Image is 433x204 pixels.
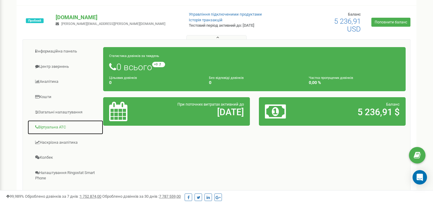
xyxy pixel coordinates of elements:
[6,194,24,199] span: 99,989%
[371,18,410,27] a: Поповнити баланс
[109,76,137,80] small: Цільових дзвінків
[386,102,400,106] span: Баланс
[27,74,103,89] a: Аналiтика
[27,186,103,201] a: Інтеграція
[109,54,159,58] small: Статистика дзвінків за тиждень
[61,22,165,26] span: [PERSON_NAME][EMAIL_ADDRESS][PERSON_NAME][DOMAIN_NAME]
[27,44,103,59] a: Інформаційна панель
[189,12,262,16] a: Управління підключеними продуктами
[189,18,223,22] a: Історія транзакцій
[27,150,103,165] a: Колбек
[25,194,101,199] span: Оброблено дзвінків за 7 днів :
[152,62,165,67] small: +0
[159,194,181,199] u: 7 787 559,00
[413,170,427,184] div: Open Intercom Messenger
[27,90,103,104] a: Кошти
[27,120,103,135] a: Віртуальна АТС
[80,194,101,199] u: 1 752 874,00
[27,105,103,120] a: Загальні налаштування
[109,80,200,85] h4: 0
[27,59,103,74] a: Центр звернень
[56,13,179,21] p: [DOMAIN_NAME]
[309,76,353,80] small: Частка пропущених дзвінків
[309,80,400,85] h4: 0,00 %
[209,76,244,80] small: Без відповіді дзвінків
[313,107,400,117] h2: 5 236,91 $
[102,194,181,199] span: Оброблено дзвінків за 30 днів :
[177,102,244,106] span: При поточних витратах активний до
[27,166,103,186] a: Налаштування Ringostat Smart Phone
[26,18,44,23] span: Пробний
[348,12,361,16] span: Баланс
[334,17,361,33] span: 5 236,91 USD
[109,62,400,72] h1: 0 всього
[189,23,279,28] p: Тестовий період активний до: [DATE]
[157,107,244,117] h2: [DATE]
[27,135,103,150] a: Наскрізна аналітика
[209,80,300,85] h4: 0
